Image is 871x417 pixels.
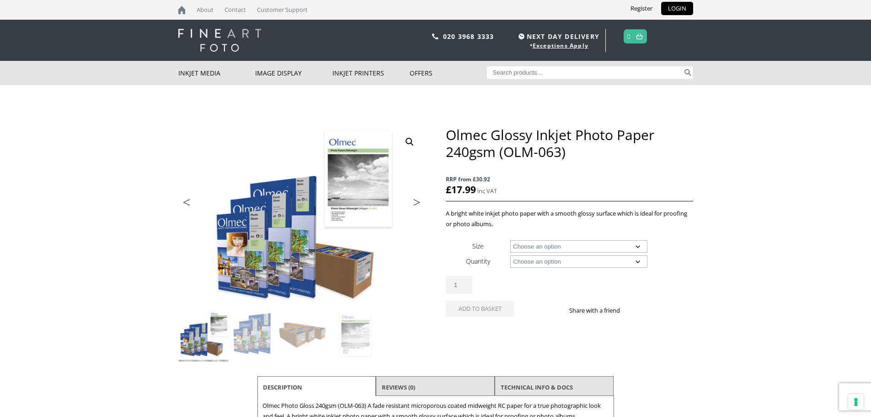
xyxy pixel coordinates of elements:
[229,309,278,359] img: Olmec Glossy Inkjet Photo Paper 240gsm (OLM-063) - Image 2
[279,309,329,359] img: Olmec Glossy Inkjet Photo Paper 240gsm (OLM-063) - Image 3
[255,61,332,85] a: Image Display
[446,183,451,196] span: £
[653,307,660,314] img: email sharing button
[330,309,379,359] img: Olmec Glossy Inkjet Photo Paper 240gsm (OLM-063) - Image 4
[332,61,410,85] a: Inkjet Printers
[178,126,425,309] img: Olmec Glossy Inkjet Photo Paper 240gsm (OLM-063)
[178,61,256,85] a: Inkjet Media
[642,307,649,314] img: twitter sharing button
[627,30,631,43] a: 0
[446,174,693,184] span: RRP from £30.92
[401,134,418,150] a: View full-screen image gallery
[432,33,438,39] img: phone.svg
[446,301,514,317] button: Add to basket
[487,66,683,79] input: Search products…
[263,379,302,395] a: Description
[518,33,524,39] img: time.svg
[501,379,573,395] a: TECHNICAL INFO & DOCS
[624,2,659,15] a: Register
[636,33,643,39] img: basket.svg
[848,394,864,410] button: Your consent preferences for tracking technologies
[631,307,638,314] img: facebook sharing button
[410,61,487,85] a: Offers
[569,305,631,316] p: Share with a friend
[178,29,261,52] img: logo-white.svg
[661,2,693,15] a: LOGIN
[683,66,693,79] button: Search
[179,309,228,359] img: Olmec Glossy Inkjet Photo Paper 240gsm (OLM-063)
[516,31,599,42] span: NEXT DAY DELIVERY
[533,42,588,49] a: Exceptions Apply
[446,276,472,294] input: Product quantity
[446,126,693,160] h1: Olmec Glossy Inkjet Photo Paper 240gsm (OLM-063)
[446,183,476,196] bdi: 17.99
[446,208,693,229] p: A bright white inkjet photo paper with a smooth glossy surface which is ideal for proofing or pho...
[443,32,494,41] a: 020 3968 3333
[179,360,228,409] img: Olmec Glossy Inkjet Photo Paper 240gsm (OLM-063) - Image 5
[466,257,490,265] label: Quantity
[472,242,484,250] label: Size
[382,379,415,395] a: Reviews (0)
